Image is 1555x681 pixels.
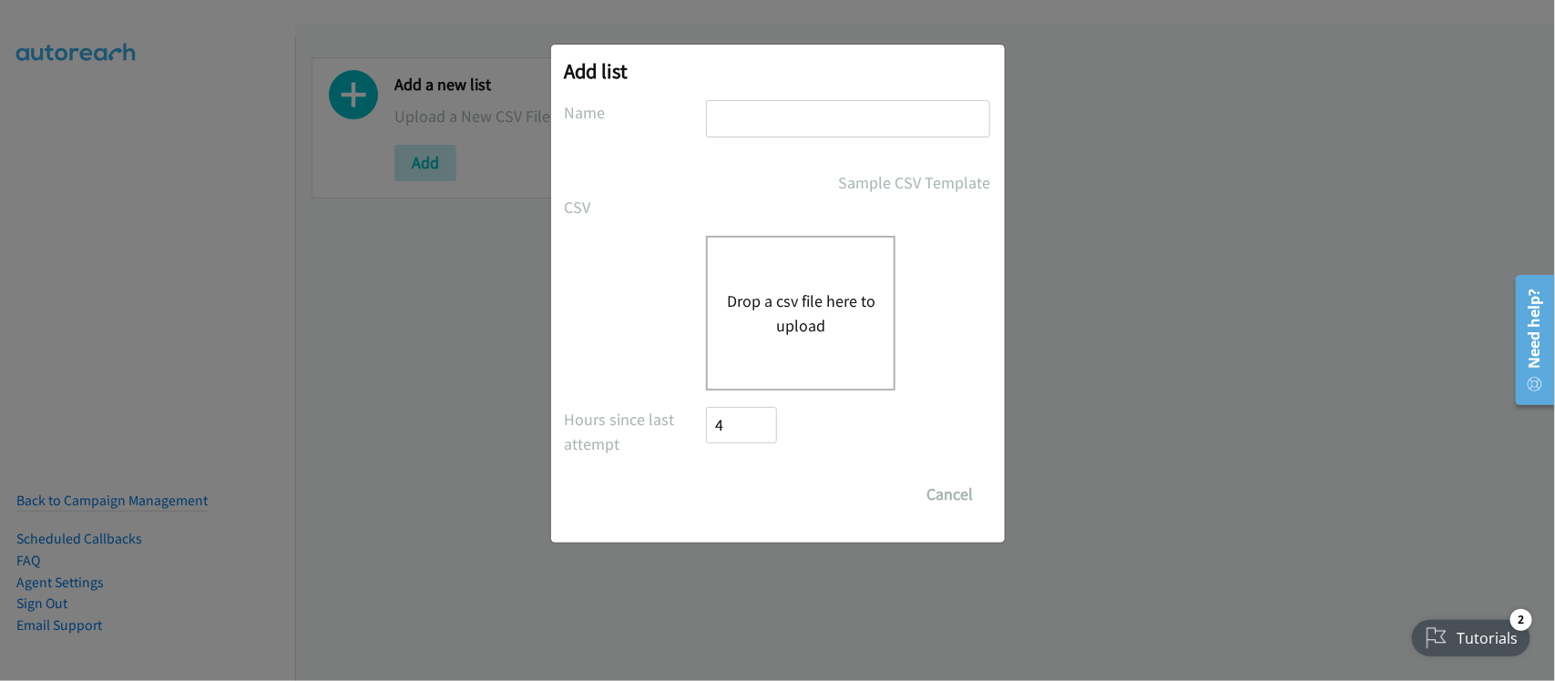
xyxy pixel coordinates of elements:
[565,58,991,84] h2: Add list
[726,289,875,338] button: Drop a csv file here to upload
[1401,602,1541,667] iframe: Checklist
[565,195,707,219] label: CSV
[910,476,991,513] button: Cancel
[565,100,707,125] label: Name
[839,170,991,195] a: Sample CSV Template
[565,407,707,456] label: Hours since last attempt
[1502,268,1555,412] iframe: Resource Center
